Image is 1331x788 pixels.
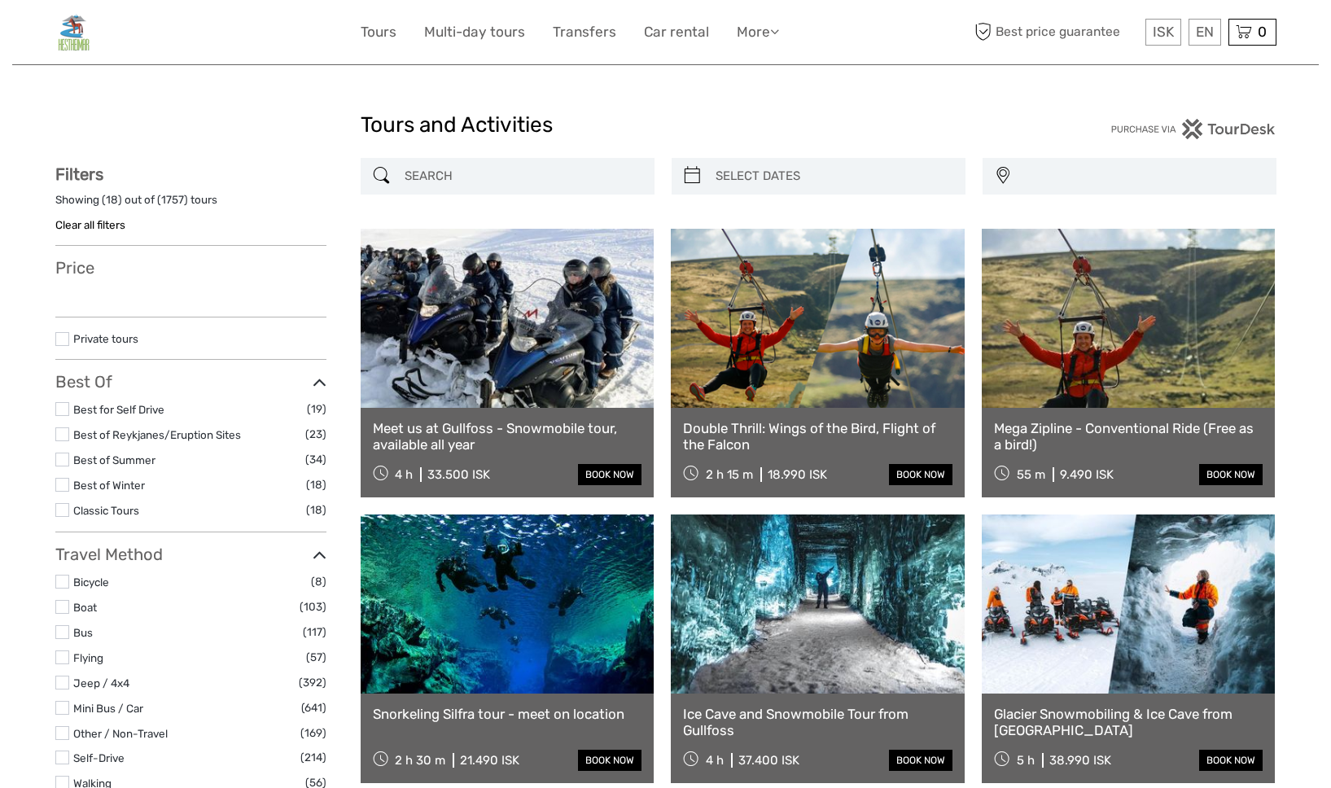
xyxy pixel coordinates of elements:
[1017,753,1035,768] span: 5 h
[73,504,139,517] a: Classic Tours
[55,192,326,217] div: Showing ( ) out of ( ) tours
[460,753,519,768] div: 21.490 ISK
[299,673,326,692] span: (392)
[1189,19,1221,46] div: EN
[1153,24,1174,40] span: ISK
[73,651,103,664] a: Flying
[106,192,118,208] label: 18
[373,420,642,453] a: Meet us at Gullfoss - Snowmobile tour, available all year
[737,20,779,44] a: More
[361,112,971,138] h1: Tours and Activities
[305,450,326,469] span: (34)
[73,332,138,345] a: Private tours
[73,676,129,689] a: Jeep / 4x4
[424,20,525,44] a: Multi-day tours
[73,626,93,639] a: Bus
[306,648,326,667] span: (57)
[578,750,641,771] a: book now
[398,162,646,190] input: SEARCH
[738,753,799,768] div: 37.400 ISK
[55,258,326,278] h3: Price
[683,706,952,739] a: Ice Cave and Snowmobile Tour from Gullfoss
[971,19,1141,46] span: Best price guarantee
[300,748,326,767] span: (214)
[1060,467,1114,482] div: 9.490 ISK
[1255,24,1269,40] span: 0
[994,420,1263,453] a: Mega Zipline - Conventional Ride (Free as a bird!)
[1110,119,1276,139] img: PurchaseViaTourDesk.png
[55,545,326,564] h3: Travel Method
[73,576,109,589] a: Bicycle
[161,192,184,208] label: 1757
[1199,464,1263,485] a: book now
[300,724,326,742] span: (169)
[73,428,241,441] a: Best of Reykjanes/Eruption Sites
[73,403,164,416] a: Best for Self Drive
[73,453,155,466] a: Best of Summer
[311,572,326,591] span: (8)
[644,20,709,44] a: Car rental
[73,479,145,492] a: Best of Winter
[1199,750,1263,771] a: book now
[55,12,91,52] img: General Info:
[889,464,952,485] a: book now
[768,467,827,482] div: 18.990 ISK
[706,753,724,768] span: 4 h
[373,706,642,722] a: Snorkeling Silfra tour - meet on location
[73,751,125,764] a: Self-Drive
[889,750,952,771] a: book now
[994,706,1263,739] a: Glacier Snowmobiling & Ice Cave from [GEOGRAPHIC_DATA]
[395,753,445,768] span: 2 h 30 m
[427,467,490,482] div: 33.500 ISK
[683,420,952,453] a: Double Thrill: Wings of the Bird, Flight of the Falcon
[55,372,326,392] h3: Best Of
[305,425,326,444] span: (23)
[73,702,143,715] a: Mini Bus / Car
[55,218,125,231] a: Clear all filters
[395,467,413,482] span: 4 h
[306,501,326,519] span: (18)
[361,20,396,44] a: Tours
[1017,467,1045,482] span: 55 m
[306,475,326,494] span: (18)
[301,698,326,717] span: (641)
[553,20,616,44] a: Transfers
[300,598,326,616] span: (103)
[578,464,641,485] a: book now
[73,601,97,614] a: Boat
[706,467,753,482] span: 2 h 15 m
[303,623,326,641] span: (117)
[709,162,957,190] input: SELECT DATES
[307,400,326,418] span: (19)
[1049,753,1111,768] div: 38.990 ISK
[55,164,103,184] strong: Filters
[73,727,168,740] a: Other / Non-Travel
